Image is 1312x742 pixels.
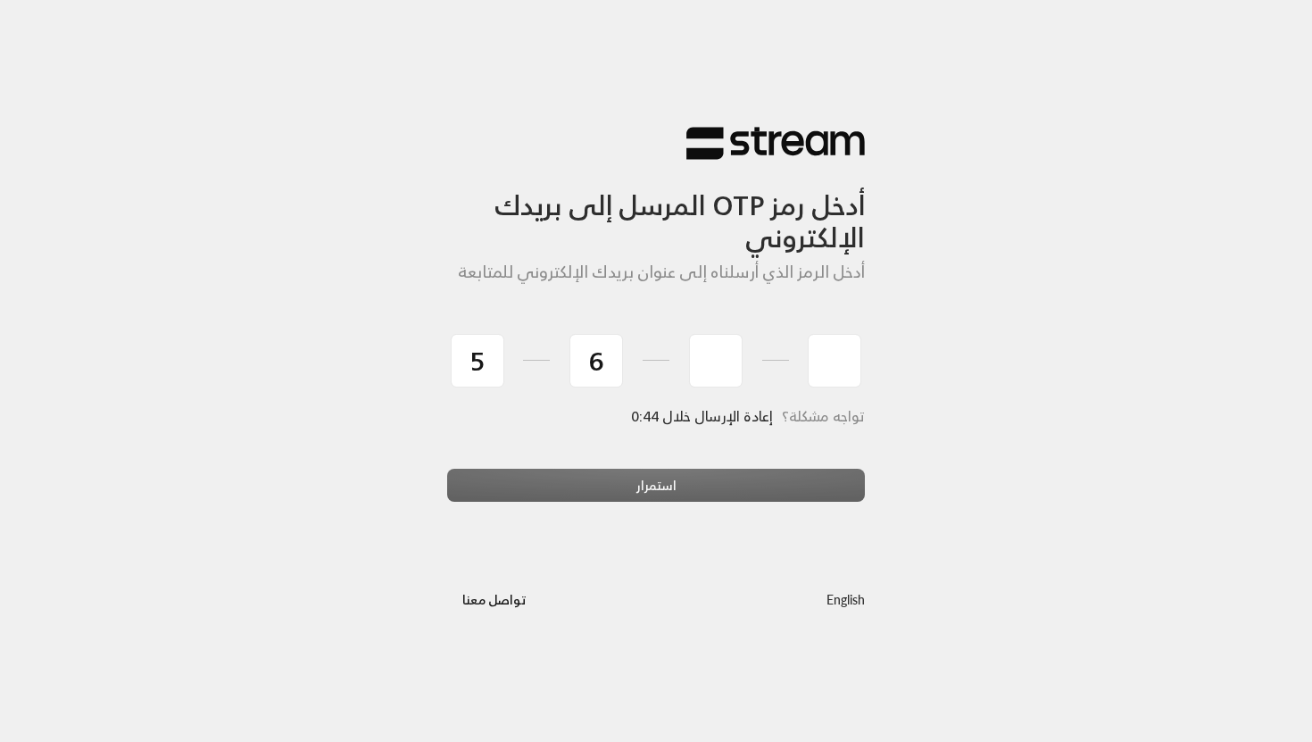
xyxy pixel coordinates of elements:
a: تواصل معنا [447,588,541,611]
span: إعادة الإرسال خلال 0:44 [632,404,773,429]
span: تواجه مشكلة؟ [782,404,865,429]
h3: أدخل رمز OTP المرسل إلى بريدك الإلكتروني [447,161,865,254]
a: English [826,583,865,616]
button: تواصل معنا [447,583,541,616]
h5: أدخل الرمز الذي أرسلناه إلى عنوان بريدك الإلكتروني للمتابعة [447,263,865,282]
img: Stream Logo [686,126,865,161]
